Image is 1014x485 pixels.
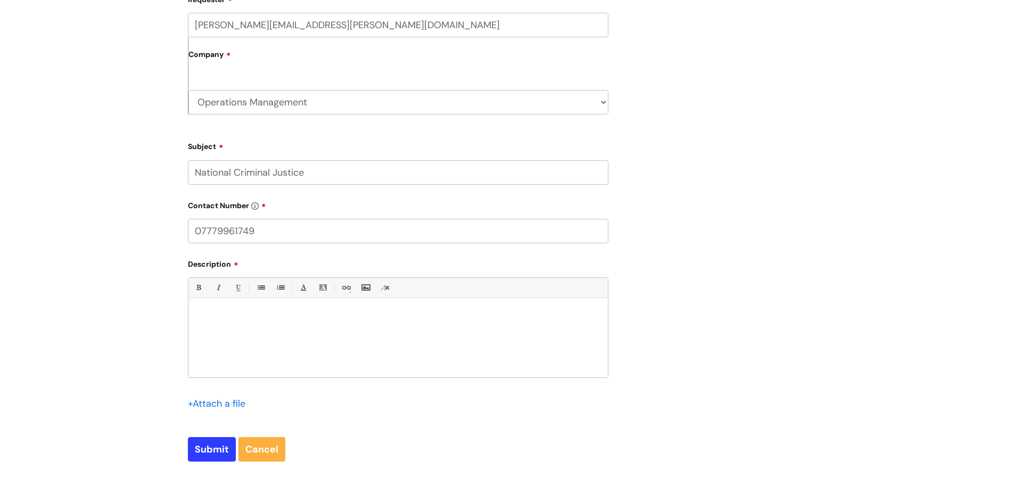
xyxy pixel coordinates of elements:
[254,281,267,294] a: • Unordered List (Ctrl-Shift-7)
[251,202,259,210] img: info-icon.svg
[188,13,608,37] input: Email
[274,281,287,294] a: 1. Ordered List (Ctrl-Shift-8)
[359,281,372,294] a: Insert Image...
[211,281,225,294] a: Italic (Ctrl-I)
[231,281,244,294] a: Underline(Ctrl-U)
[378,281,392,294] a: Remove formatting (Ctrl-\)
[188,256,608,269] label: Description
[339,281,352,294] a: Link
[192,281,205,294] a: Bold (Ctrl-B)
[238,437,285,462] a: Cancel
[188,397,193,410] span: +
[316,281,329,294] a: Back Color
[296,281,310,294] a: Font Color
[188,198,608,210] label: Contact Number
[188,138,608,151] label: Subject
[188,46,608,70] label: Company
[188,395,252,412] div: Attach a file
[188,437,236,462] input: Submit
